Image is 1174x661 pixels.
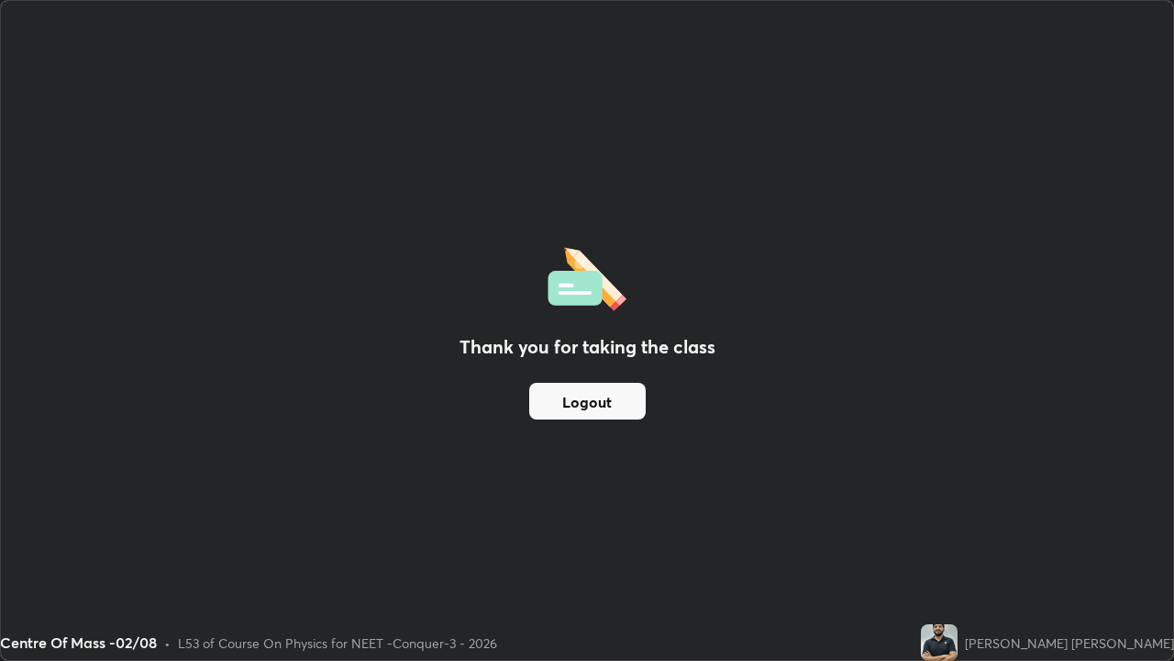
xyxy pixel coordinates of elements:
[921,624,958,661] img: 7d08814e4197425d9a92ec1182f4f26a.jpg
[460,333,715,361] h2: Thank you for taking the class
[529,383,646,420] button: Logout
[164,633,171,653] div: •
[965,633,1174,653] div: [PERSON_NAME] [PERSON_NAME]
[548,241,626,311] img: offlineFeedback.1438e8b3.svg
[178,633,497,653] div: L53 of Course On Physics for NEET -Conquer-3 - 2026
